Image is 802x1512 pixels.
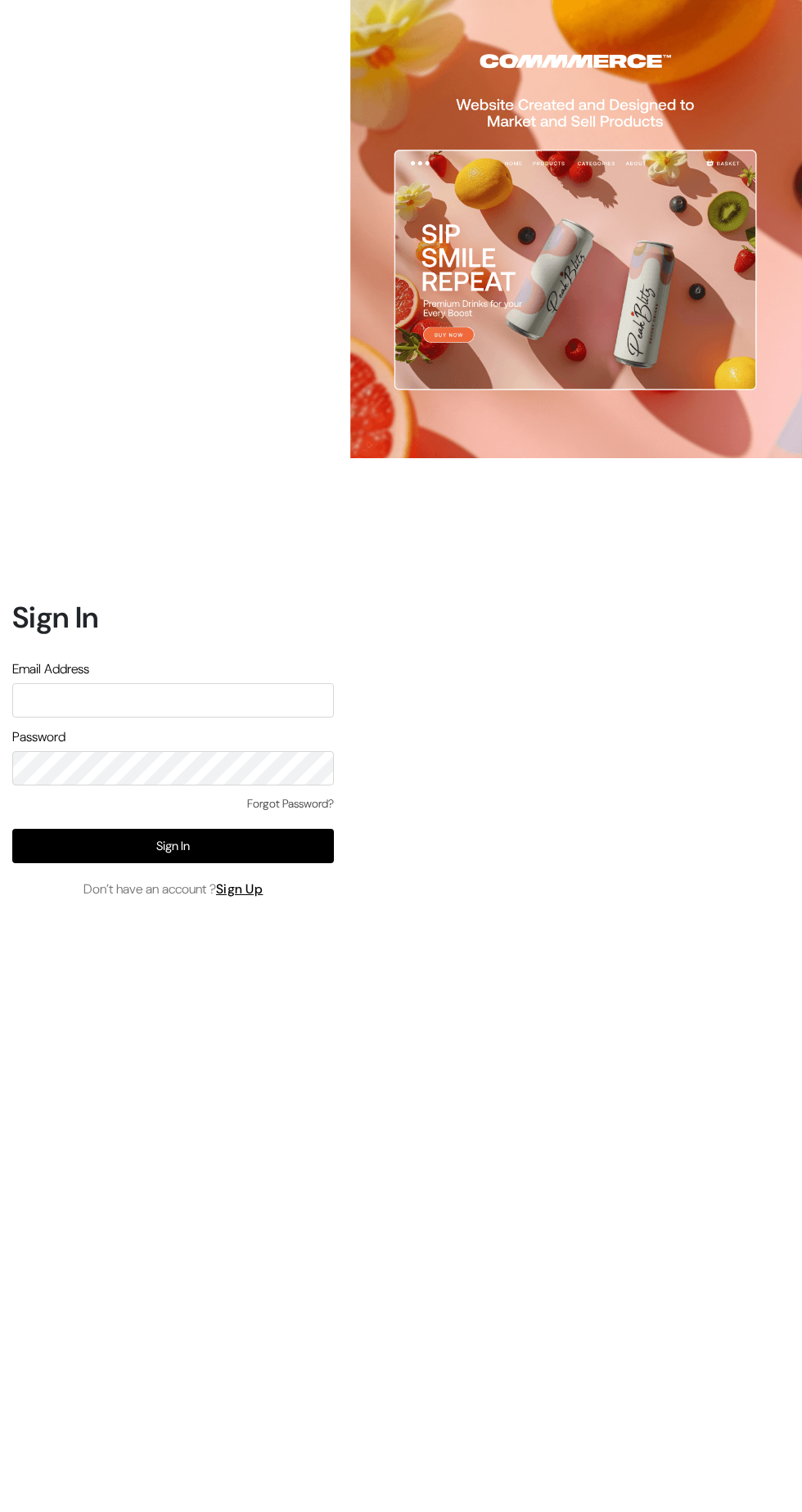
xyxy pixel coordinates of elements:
h1: Sign In [12,600,334,635]
a: Sign Up [216,880,264,898]
label: Email Address [12,659,89,679]
a: Forgot Password? [247,795,334,812]
span: Don’t have an account ? [83,880,264,899]
button: Sign In [12,829,334,863]
label: Password [12,727,65,747]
